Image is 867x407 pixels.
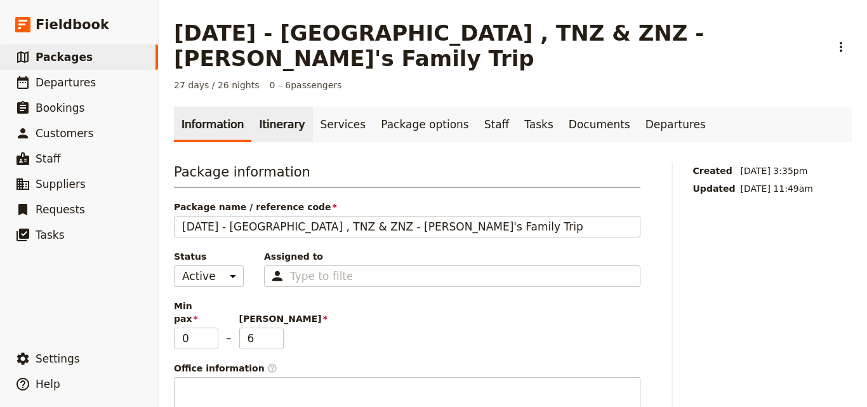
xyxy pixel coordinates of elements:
span: Min pax [174,300,218,325]
button: Actions [830,36,852,58]
span: Help [36,378,60,390]
span: Staff [36,152,61,165]
span: [DATE] 3:35pm [741,164,813,177]
span: Office information [174,362,640,375]
span: Created [693,164,736,177]
span: Departures [36,76,96,89]
span: Bookings [36,102,84,114]
a: Services [313,107,374,142]
span: Customers [36,127,93,140]
span: ​ [267,363,277,373]
a: Package options [373,107,476,142]
span: Assigned to [264,250,640,263]
input: [PERSON_NAME] [239,328,284,349]
a: Information [174,107,251,142]
span: – [226,330,232,349]
span: [PERSON_NAME] [239,312,284,325]
span: [DATE] 11:49am [741,182,813,195]
span: Suppliers [36,178,86,190]
span: Package name / reference code [174,201,640,213]
h1: [DATE] - [GEOGRAPHIC_DATA] , TNZ & ZNZ - [PERSON_NAME]'s Family Trip [174,20,823,71]
input: Package name / reference code [174,216,640,237]
span: 27 days / 26 nights [174,79,260,91]
span: 0 – 6 passengers [270,79,342,91]
span: Settings [36,352,80,365]
span: Requests [36,203,85,216]
span: Updated [693,182,736,195]
span: Status [174,250,244,263]
a: Staff [477,107,517,142]
input: Assigned to [290,269,352,284]
select: Status [174,265,244,287]
a: Documents [561,107,638,142]
h3: Package information [174,163,640,188]
input: Min pax [174,328,218,349]
span: Packages [36,51,93,63]
span: Tasks [36,229,65,241]
a: Itinerary [251,107,312,142]
span: Fieldbook [36,15,109,34]
a: Departures [638,107,713,142]
a: Tasks [517,107,561,142]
